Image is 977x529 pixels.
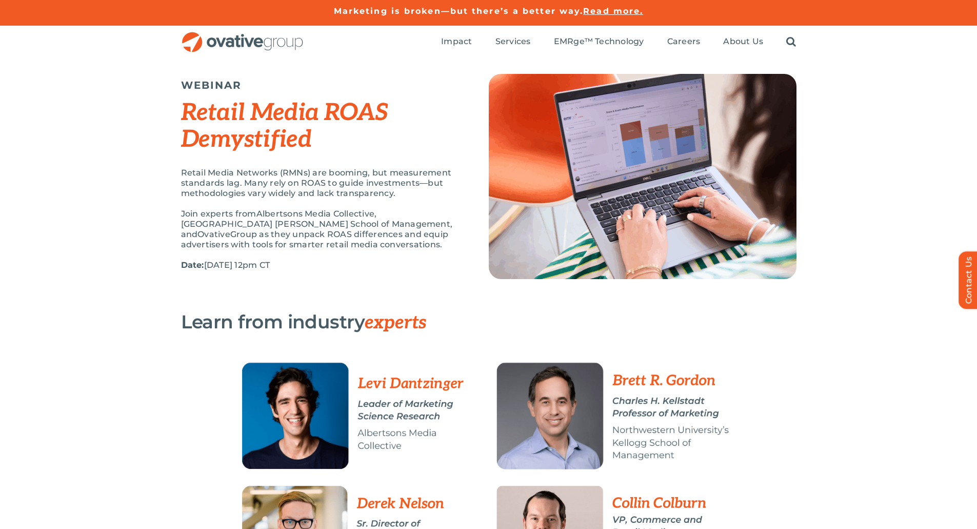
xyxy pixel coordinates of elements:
em: Retail Media ROAS Demystified [181,99,388,154]
span: About Us [723,36,763,47]
nav: Menu [441,26,796,58]
span: Ovative [197,229,230,239]
p: Join experts from [181,209,463,250]
img: Top Image (2) [489,74,796,279]
a: EMRge™ Technology [554,36,644,48]
a: Careers [667,36,701,48]
a: OG_Full_horizontal_RGB [181,31,304,41]
a: Services [495,36,531,48]
h5: WEBINAR [181,79,463,91]
h3: Learn from industry [181,311,745,333]
span: EMRge™ Technology [554,36,644,47]
p: [DATE] 12pm CT [181,260,463,270]
span: Careers [667,36,701,47]
a: About Us [723,36,763,48]
span: Impact [441,36,472,47]
strong: Date: [181,260,204,270]
a: Impact [441,36,472,48]
span: Services [495,36,531,47]
span: experts [365,311,426,334]
a: Search [786,36,796,48]
span: Group as they unpack ROAS differences and equip advertisers with tools for smarter retail media c... [181,229,449,249]
p: Retail Media Networks (RMNs) are booming, but measurement standards lag. Many rely on ROAS to gui... [181,168,463,199]
span: Albertsons Media Collective, [GEOGRAPHIC_DATA] [PERSON_NAME] School of Management, and [181,209,453,239]
a: Marketing is broken—but there’s a better way. [334,6,584,16]
a: Read more. [583,6,643,16]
